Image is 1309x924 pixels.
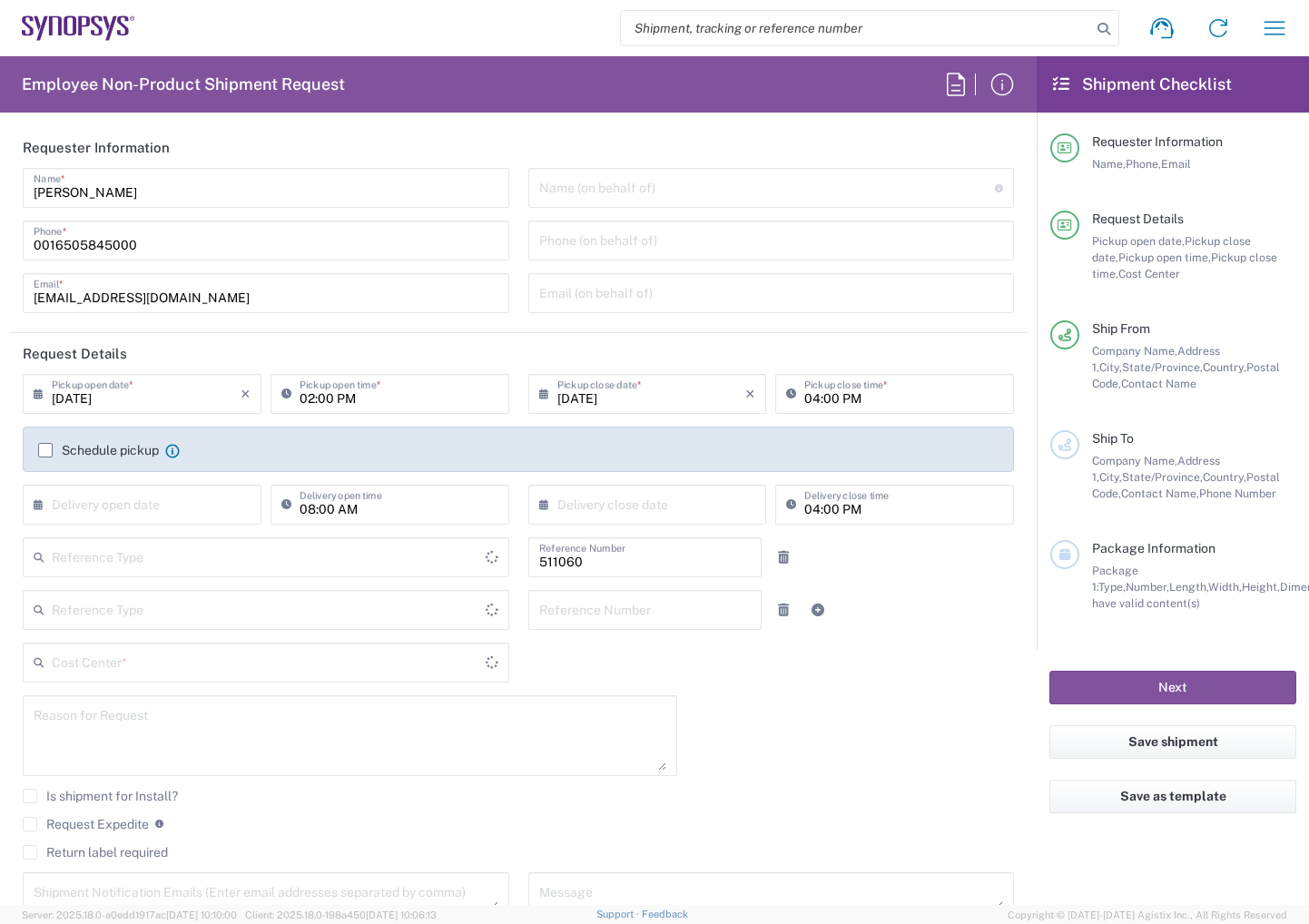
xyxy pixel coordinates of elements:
[1092,344,1177,358] span: Company Name,
[1092,157,1126,171] span: Name,
[805,597,831,623] a: Add Reference
[621,11,1091,45] input: Shipment, tracking or reference number
[1092,234,1185,248] span: Pickup open date,
[1098,580,1126,594] span: Type,
[1122,360,1203,374] span: State/Province,
[1121,487,1199,500] span: Contact Name,
[23,789,178,803] label: Is shipment for Install?
[1122,470,1203,484] span: State/Province,
[771,597,796,623] a: Remove Reference
[241,379,251,408] i: ×
[1049,725,1296,759] button: Save shipment
[1099,470,1122,484] span: City,
[1203,360,1246,374] span: Country,
[1208,580,1242,594] span: Width,
[1126,580,1169,594] span: Number,
[1161,157,1191,171] span: Email
[166,909,237,920] span: [DATE] 10:10:00
[1092,541,1215,555] span: Package Information
[1126,157,1161,171] span: Phone,
[23,139,170,157] h2: Requester Information
[1121,377,1196,390] span: Contact Name
[1092,431,1134,446] span: Ship To
[745,379,755,408] i: ×
[23,845,168,860] label: Return label required
[1092,564,1138,594] span: Package 1:
[38,443,159,457] label: Schedule pickup
[1092,321,1150,336] span: Ship From
[22,909,237,920] span: Server: 2025.18.0-a0edd1917ac
[1049,671,1296,704] button: Next
[1118,251,1211,264] span: Pickup open time,
[1008,907,1287,923] span: Copyright © [DATE]-[DATE] Agistix Inc., All Rights Reserved
[23,817,149,831] label: Request Expedite
[1053,74,1232,95] h2: Shipment Checklist
[596,909,642,919] a: Support
[1203,470,1246,484] span: Country,
[366,909,437,920] span: [DATE] 10:06:13
[1092,454,1177,467] span: Company Name,
[1118,267,1180,280] span: Cost Center
[771,545,796,570] a: Remove Reference
[642,909,688,919] a: Feedback
[22,74,345,95] h2: Employee Non-Product Shipment Request
[1092,211,1184,226] span: Request Details
[1169,580,1208,594] span: Length,
[245,909,437,920] span: Client: 2025.18.0-198a450
[1242,580,1280,594] span: Height,
[1199,487,1276,500] span: Phone Number
[23,345,127,363] h2: Request Details
[1092,134,1223,149] span: Requester Information
[1049,780,1296,813] button: Save as template
[1099,360,1122,374] span: City,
